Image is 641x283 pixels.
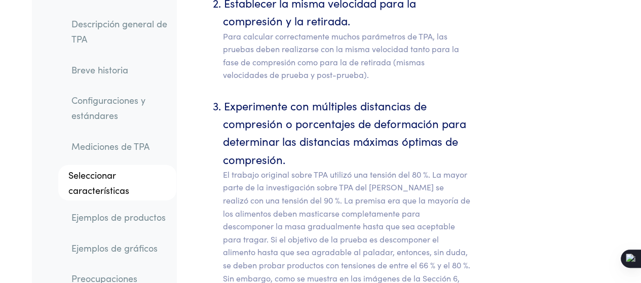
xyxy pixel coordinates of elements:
a: Breve historia [63,58,176,81]
font: Seleccionar características [68,169,129,196]
a: Configuraciones y estándares [63,89,176,127]
a: Mediciones de TPA [63,135,176,158]
a: Seleccionar características [58,165,176,200]
font: Ejemplos de productos [71,211,166,223]
font: Para calcular correctamente muchos parámetros de TPA, las pruebas deben realizarse con la misma v... [223,30,459,80]
a: Ejemplos de productos [63,206,176,229]
font: Mediciones de TPA [71,140,149,152]
font: Breve historia [71,63,128,75]
font: Experimente con múltiples distancias de compresión o porcentajes de deformación para determinar l... [223,98,466,167]
font: Configuraciones y estándares [71,94,145,122]
a: Descripción general de TPA [63,12,176,50]
font: Ejemplos de gráficos [71,241,158,254]
font: Descripción general de TPA [71,17,167,45]
a: Ejemplos de gráficos [63,236,176,259]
